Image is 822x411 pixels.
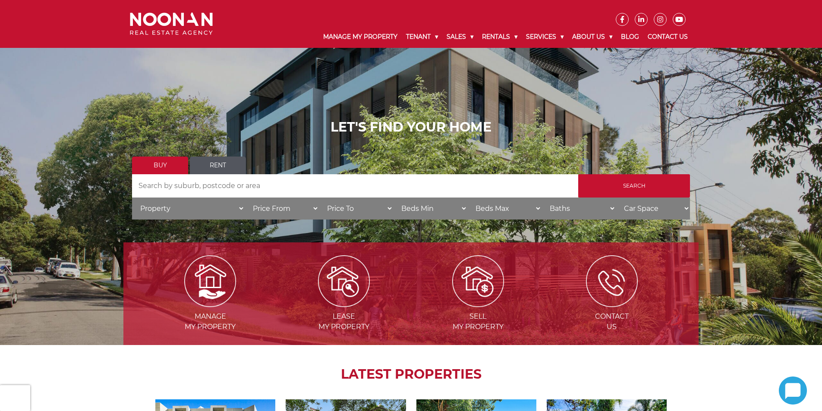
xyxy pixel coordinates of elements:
a: About Us [568,26,617,48]
a: Sell my property Sellmy Property [412,276,544,331]
h2: LATEST PROPERTIES [145,367,677,382]
a: Buy [132,157,188,174]
h1: LET'S FIND YOUR HOME [132,119,690,135]
a: Blog [617,26,643,48]
span: Sell my Property [412,311,544,332]
input: Search by suburb, postcode or area [132,174,578,198]
span: Contact Us [546,311,678,332]
a: Manage My Property [319,26,402,48]
a: Tenant [402,26,442,48]
a: Lease my property Leasemy Property [278,276,410,331]
a: ICONS ContactUs [546,276,678,331]
a: Services [522,26,568,48]
span: Manage my Property [144,311,276,332]
input: Search [578,174,690,198]
a: Rentals [478,26,522,48]
span: Lease my Property [278,311,410,332]
img: Lease my property [318,255,370,307]
img: ICONS [586,255,638,307]
a: Rent [190,157,246,174]
a: Manage my Property Managemy Property [144,276,276,331]
img: Sell my property [452,255,504,307]
a: Sales [442,26,478,48]
a: Contact Us [643,26,692,48]
img: Noonan Real Estate Agency [130,13,213,35]
img: Manage my Property [184,255,236,307]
